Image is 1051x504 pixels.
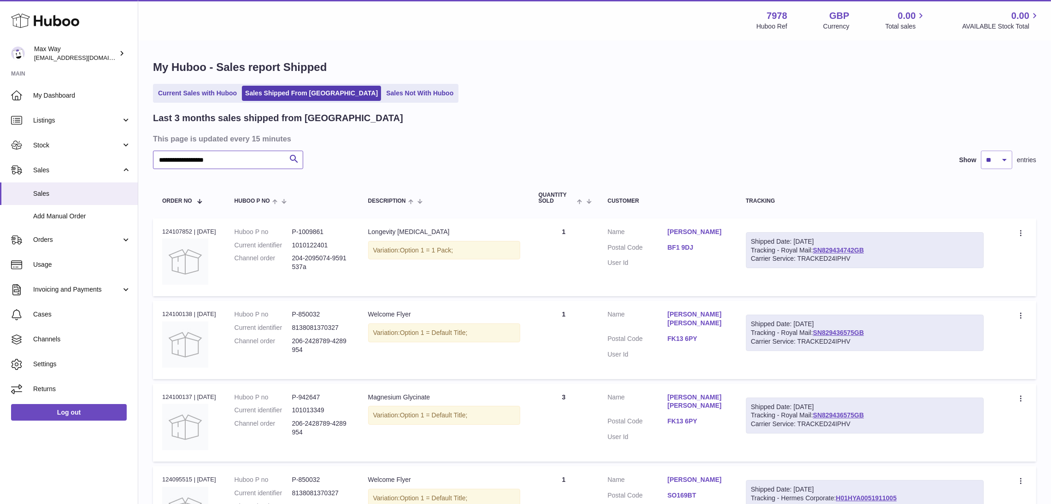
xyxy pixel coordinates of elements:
[668,243,728,252] a: BF1 9DJ
[959,156,976,164] label: Show
[668,393,728,410] a: [PERSON_NAME] [PERSON_NAME]
[829,10,849,22] strong: GBP
[400,329,468,336] span: Option 1 = Default Title;
[885,10,926,31] a: 0.00 Total sales
[751,403,979,411] div: Shipped Date: [DATE]
[608,310,668,330] dt: Name
[608,258,668,267] dt: User Id
[668,334,728,343] a: FK13 6PY
[836,494,897,502] a: H01HYA0051911005
[751,485,979,494] div: Shipped Date: [DATE]
[11,47,25,60] img: Max@LongevityBox.co.uk
[11,404,127,421] a: Log out
[368,241,520,260] div: Variation:
[746,232,984,269] div: Tracking - Royal Mail:
[235,241,292,250] dt: Current identifier
[153,112,403,124] h2: Last 3 months sales shipped from [GEOGRAPHIC_DATA]
[813,329,864,336] a: SN829436575GB
[668,228,728,236] a: [PERSON_NAME]
[292,489,350,498] dd: 8138081370327
[235,310,292,319] dt: Huboo P no
[162,198,192,204] span: Order No
[292,419,350,437] dd: 206-2428789-4289954
[898,10,916,22] span: 0.00
[368,228,520,236] div: Longevity [MEDICAL_DATA]
[33,285,121,294] span: Invoicing and Payments
[400,246,453,254] span: Option 1 = 1 Pack;
[235,228,292,236] dt: Huboo P no
[368,475,520,484] div: Welcome Flyer
[1017,156,1036,164] span: entries
[962,10,1040,31] a: 0.00 AVAILABLE Stock Total
[668,417,728,426] a: FK13 6PY
[292,393,350,402] dd: P-942647
[400,411,468,419] span: Option 1 = Default Title;
[33,91,131,100] span: My Dashboard
[235,406,292,415] dt: Current identifier
[751,237,979,246] div: Shipped Date: [DATE]
[33,310,131,319] span: Cases
[235,323,292,332] dt: Current identifier
[33,235,121,244] span: Orders
[162,322,208,368] img: no-photo.jpg
[235,419,292,437] dt: Channel order
[33,166,121,175] span: Sales
[33,360,131,369] span: Settings
[608,393,668,413] dt: Name
[292,323,350,332] dd: 8138081370327
[153,134,1034,144] h3: This page is updated every 15 minutes
[235,393,292,402] dt: Huboo P no
[162,239,208,285] img: no-photo.jpg
[885,22,926,31] span: Total sales
[823,22,850,31] div: Currency
[292,310,350,319] dd: P-850032
[33,141,121,150] span: Stock
[34,54,135,61] span: [EMAIL_ADDRESS][DOMAIN_NAME]
[162,228,216,236] div: 124107852 | [DATE]
[813,246,864,254] a: SN829434742GB
[529,384,599,462] td: 3
[292,337,350,354] dd: 206-2428789-4289954
[529,218,599,296] td: 1
[1011,10,1029,22] span: 0.00
[751,420,979,428] div: Carrier Service: TRACKED24IPHV
[767,10,787,22] strong: 7978
[235,475,292,484] dt: Huboo P no
[608,228,668,239] dt: Name
[813,411,864,419] a: SN829436575GB
[608,334,668,346] dt: Postal Code
[33,189,131,198] span: Sales
[746,315,984,351] div: Tracking - Royal Mail:
[368,393,520,402] div: Magnesium Glycinate
[235,254,292,271] dt: Channel order
[746,398,984,434] div: Tracking - Royal Mail:
[751,337,979,346] div: Carrier Service: TRACKED24IPHV
[668,310,728,328] a: [PERSON_NAME] [PERSON_NAME]
[529,301,599,379] td: 1
[746,198,984,204] div: Tracking
[368,198,406,204] span: Description
[33,116,121,125] span: Listings
[668,491,728,500] a: SO169BT
[292,254,350,271] dd: 204-2095074-9591537a
[33,385,131,393] span: Returns
[608,243,668,254] dt: Postal Code
[751,320,979,328] div: Shipped Date: [DATE]
[33,212,131,221] span: Add Manual Order
[33,335,131,344] span: Channels
[292,228,350,236] dd: P-1009861
[757,22,787,31] div: Huboo Ref
[34,45,117,62] div: Max Way
[608,475,668,486] dt: Name
[292,475,350,484] dd: P-850032
[33,260,131,269] span: Usage
[162,404,208,450] img: no-photo.jpg
[235,337,292,354] dt: Channel order
[400,494,468,502] span: Option 1 = Default Title;
[751,254,979,263] div: Carrier Service: TRACKED24IPHV
[242,86,381,101] a: Sales Shipped From [GEOGRAPHIC_DATA]
[608,491,668,502] dt: Postal Code
[608,417,668,428] dt: Postal Code
[668,475,728,484] a: [PERSON_NAME]
[155,86,240,101] a: Current Sales with Huboo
